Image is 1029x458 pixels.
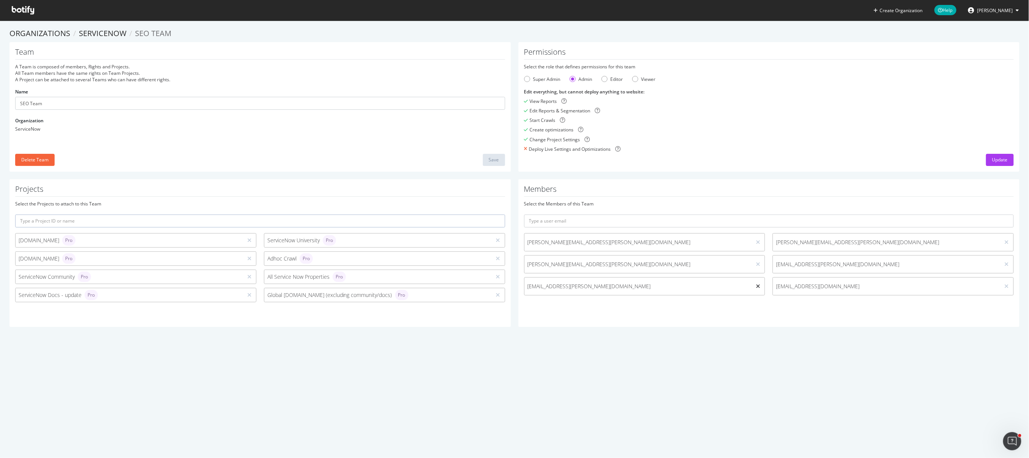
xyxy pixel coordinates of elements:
[530,126,574,133] div: Create optimizations
[935,5,957,15] span: Help
[395,290,408,300] div: brand label
[135,28,171,38] span: SEO Team
[9,28,1020,39] ol: breadcrumbs
[398,293,405,297] span: Pro
[336,275,343,279] span: Pro
[15,63,505,83] div: A Team is composed of members, Rights and Projects. All Team members have the same rights on Team...
[88,293,95,297] span: Pro
[15,154,55,166] button: Delete Team
[85,290,98,300] div: brand label
[323,235,336,246] div: brand label
[992,156,1008,163] div: Update
[78,272,91,282] div: brand label
[483,154,505,166] button: Save
[21,156,49,163] div: Delete Team
[489,156,499,163] div: Save
[15,126,505,132] div: ServiceNow
[303,256,310,261] span: Pro
[15,48,505,60] h1: Team
[530,98,557,104] div: View Reports
[15,117,44,124] label: Organization
[19,253,240,264] div: [DOMAIN_NAME]
[962,4,1025,16] button: [PERSON_NAME]
[524,201,1014,207] div: Select the Members of this Team
[524,63,1014,70] div: Select the role that defines permissions for this team
[579,76,592,82] div: Admin
[81,275,88,279] span: Pro
[79,28,126,38] a: ServiceNow
[524,48,1014,60] h1: Permissions
[528,283,749,290] span: [EMAIL_ADDRESS][PERSON_NAME][DOMAIN_NAME]
[333,272,346,282] div: brand label
[528,261,749,268] span: [PERSON_NAME][EMAIL_ADDRESS][PERSON_NAME][DOMAIN_NAME]
[65,256,72,261] span: Pro
[524,215,1014,227] input: Type a user email
[15,185,505,197] h1: Projects
[1003,432,1021,450] iframe: Intercom live chat
[641,76,656,82] div: Viewer
[776,283,997,290] span: [EMAIL_ADDRESS][DOMAIN_NAME]
[267,290,489,300] div: Global [DOMAIN_NAME] (excluding community/docs)
[15,201,505,207] div: Select the Projects to attach to this Team
[9,28,70,38] a: Organizations
[873,7,923,14] button: Create Organization
[529,146,611,152] div: Deploy Live Settings and Optimizations
[524,88,1014,95] div: Edit everything, but cannot deploy anything to website :
[986,154,1014,166] button: Update
[62,253,75,264] div: brand label
[19,235,240,246] div: [DOMAIN_NAME]
[570,76,592,82] div: Admin
[611,76,623,82] div: Editor
[533,76,561,82] div: Super Admin
[632,76,656,82] div: Viewer
[62,235,75,246] div: brand label
[524,76,561,82] div: Super Admin
[528,238,749,246] span: [PERSON_NAME][EMAIL_ADDRESS][PERSON_NAME][DOMAIN_NAME]
[300,253,313,264] div: brand label
[267,272,489,282] div: All Service Now Properties
[267,253,489,264] div: Adhoc Crawl
[19,272,240,282] div: ServiceNow Community
[530,117,556,123] div: Start Crawls
[776,261,997,268] span: [EMAIL_ADDRESS][PERSON_NAME][DOMAIN_NAME]
[15,215,505,227] input: Type a Project ID or name
[530,107,591,114] div: Edit Reports & Segmentation
[524,185,1014,197] h1: Members
[19,290,240,300] div: ServiceNow Docs - update
[530,136,580,143] div: Change Project Settings
[15,97,505,110] input: Name
[65,238,72,243] span: Pro
[15,88,28,95] label: Name
[267,235,489,246] div: ServiceNow University
[326,238,333,243] span: Pro
[602,76,623,82] div: Editor
[776,238,997,246] span: [PERSON_NAME][EMAIL_ADDRESS][PERSON_NAME][DOMAIN_NAME]
[977,7,1013,14] span: Tim Manalo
